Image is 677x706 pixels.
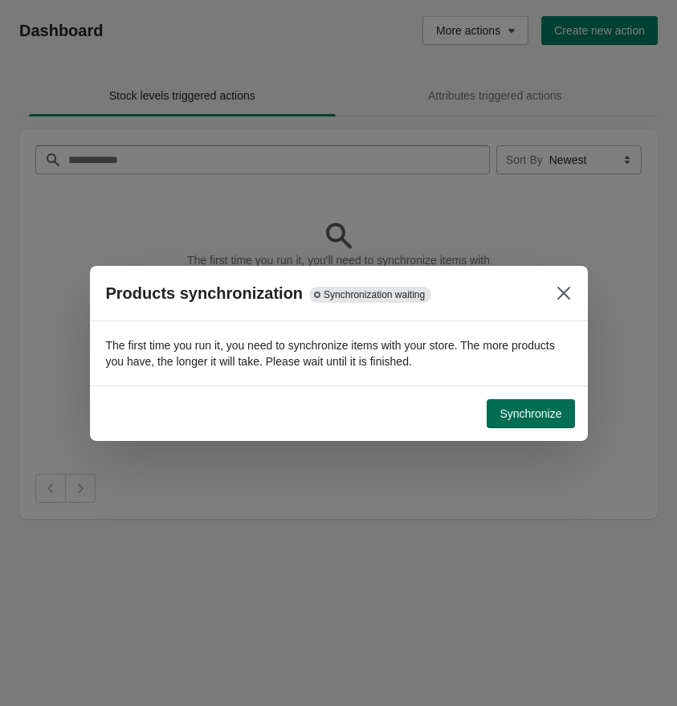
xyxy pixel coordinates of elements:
h3: Products synchronization [106,284,304,303]
span: Synchronize [500,407,561,420]
button: Synchronize [487,399,574,428]
span: Synchronization waiting [324,288,425,301]
p: The first time you run it, you need to synchronize items with your store. The more products you h... [106,337,572,369]
button: Close [549,279,578,308]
